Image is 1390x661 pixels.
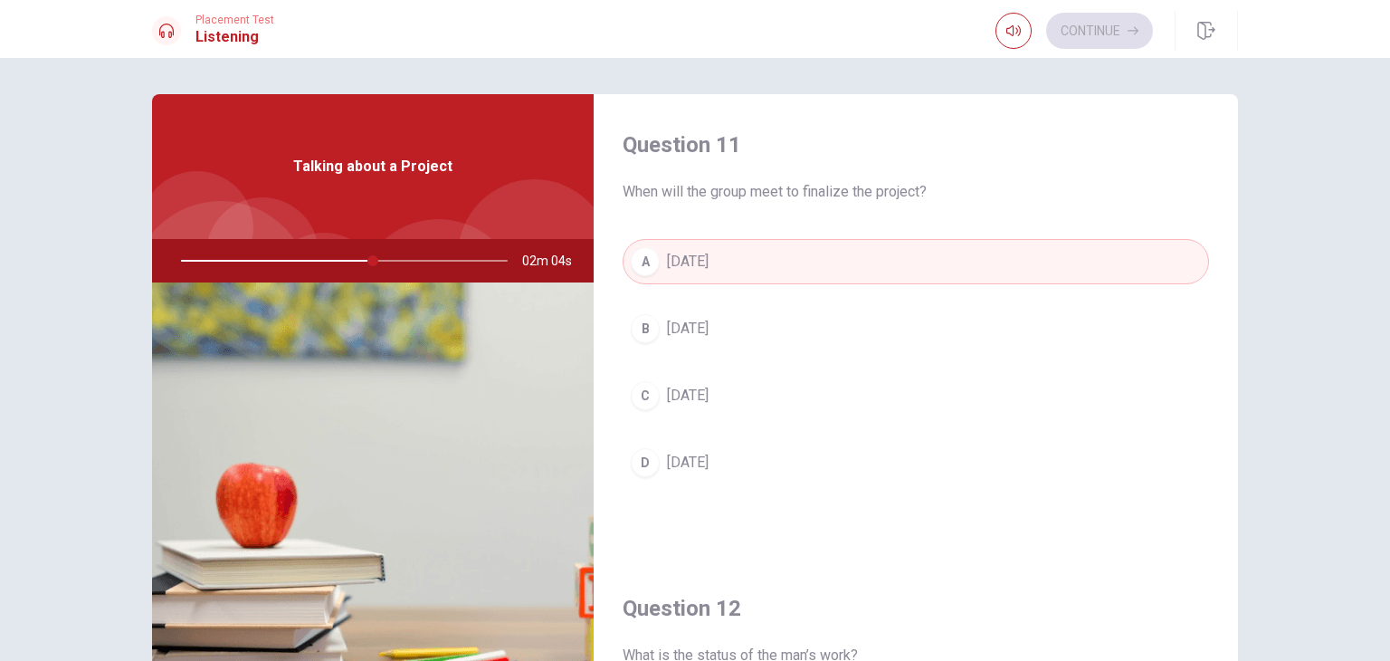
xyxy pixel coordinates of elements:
span: Talking about a Project [293,156,452,177]
span: [DATE] [667,452,709,474]
span: Placement Test [195,14,274,26]
span: [DATE] [667,251,709,273]
h4: Question 11 [623,130,1209,159]
div: D [631,448,660,477]
span: [DATE] [667,318,709,340]
span: 02m 04s [522,239,586,283]
h1: Listening [195,26,274,48]
button: D[DATE] [623,440,1209,485]
div: C [631,381,660,410]
div: A [631,247,660,276]
button: C[DATE] [623,373,1209,418]
span: [DATE] [667,385,709,407]
span: When will the group meet to finalize the project? [623,181,1209,203]
button: B[DATE] [623,306,1209,351]
div: B [631,314,660,343]
button: A[DATE] [623,239,1209,284]
h4: Question 12 [623,594,1209,623]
